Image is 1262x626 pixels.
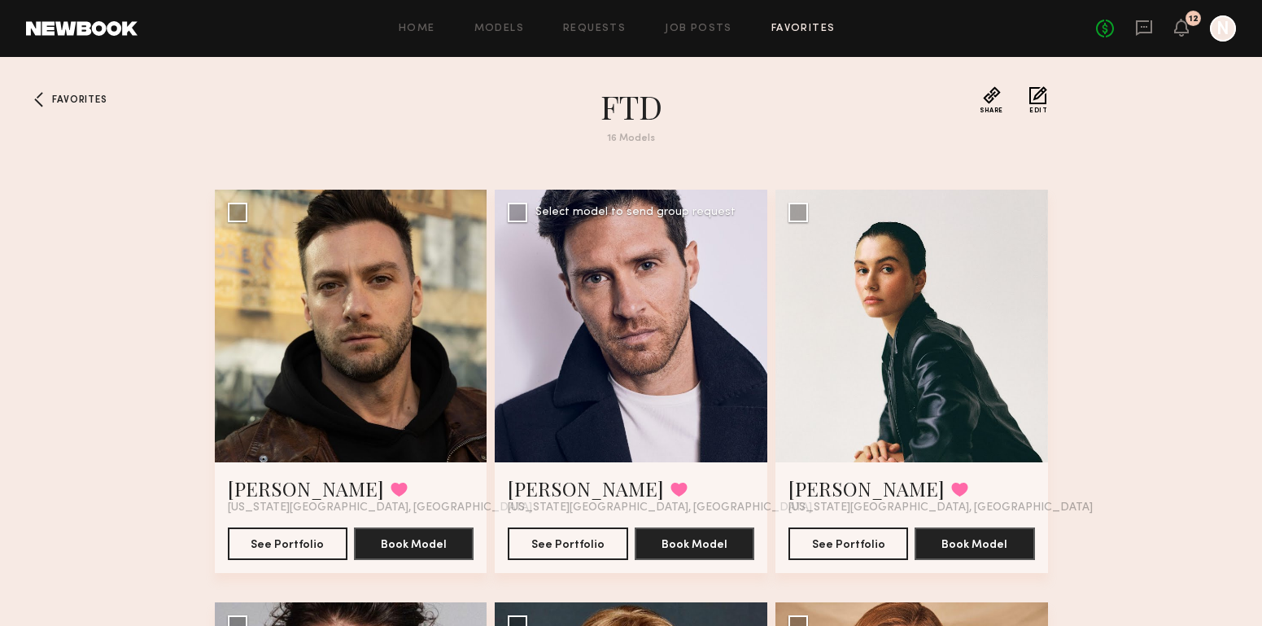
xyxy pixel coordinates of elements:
[399,24,435,34] a: Home
[338,134,924,144] div: 16 Models
[788,475,945,501] a: [PERSON_NAME]
[354,528,474,560] button: Book Model
[915,536,1034,550] a: Book Model
[635,536,754,550] a: Book Model
[980,107,1003,114] span: Share
[635,528,754,560] button: Book Model
[1210,15,1236,42] a: N
[563,24,626,34] a: Requests
[535,207,736,218] div: Select model to send group request
[1029,86,1047,114] button: Edit
[788,528,908,560] button: See Portfolio
[1189,15,1199,24] div: 12
[26,86,52,112] a: Favorites
[354,536,474,550] a: Book Model
[52,95,107,105] span: Favorites
[980,86,1003,114] button: Share
[508,475,664,501] a: [PERSON_NAME]
[508,528,627,560] button: See Portfolio
[508,501,812,514] span: [US_STATE][GEOGRAPHIC_DATA], [GEOGRAPHIC_DATA]
[474,24,524,34] a: Models
[788,501,1093,514] span: [US_STATE][GEOGRAPHIC_DATA], [GEOGRAPHIC_DATA]
[228,501,532,514] span: [US_STATE][GEOGRAPHIC_DATA], [GEOGRAPHIC_DATA]
[1029,107,1047,114] span: Edit
[915,528,1034,560] button: Book Model
[228,475,384,501] a: [PERSON_NAME]
[228,528,347,560] button: See Portfolio
[338,86,924,127] h1: FTD
[665,24,732,34] a: Job Posts
[771,24,836,34] a: Favorites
